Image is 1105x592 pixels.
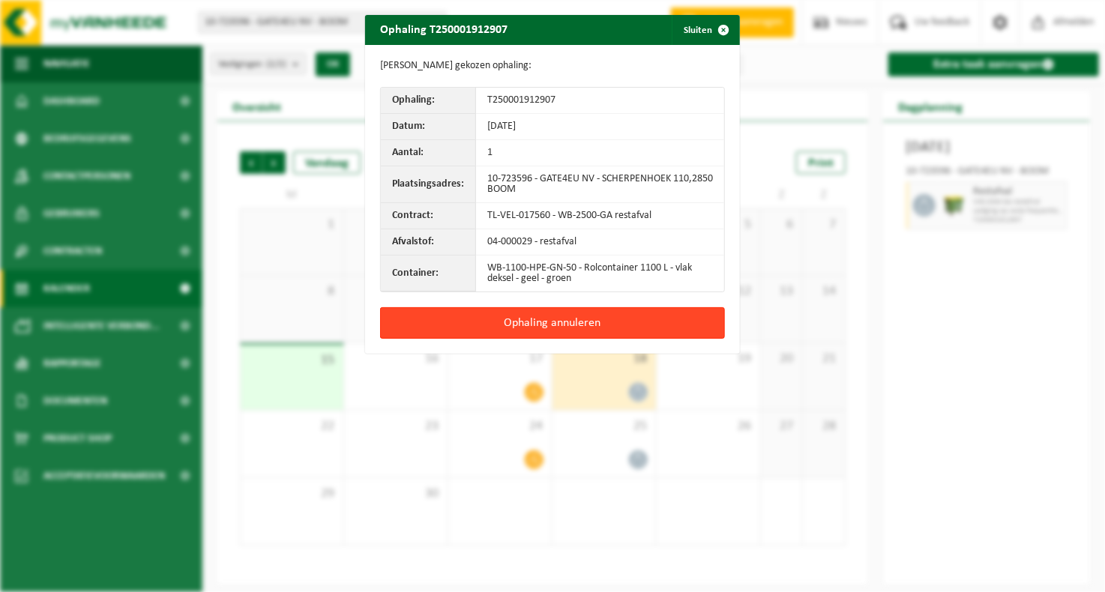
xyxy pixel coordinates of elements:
button: Sluiten [672,15,738,45]
th: Aantal: [381,140,476,166]
td: 1 [476,140,724,166]
th: Ophaling: [381,88,476,114]
th: Datum: [381,114,476,140]
button: Ophaling annuleren [380,307,725,339]
td: [DATE] [476,114,724,140]
td: WB-1100-HPE-GN-50 - Rolcontainer 1100 L - vlak deksel - geel - groen [476,256,724,292]
th: Plaatsingsadres: [381,166,476,203]
th: Afvalstof: [381,229,476,256]
h2: Ophaling T250001912907 [365,15,523,43]
td: TL-VEL-017560 - WB-2500-GA restafval [476,203,724,229]
td: 10-723596 - GATE4EU NV - SCHERPENHOEK 110,2850 BOOM [476,166,724,203]
p: [PERSON_NAME] gekozen ophaling: [380,60,725,72]
th: Contract: [381,203,476,229]
th: Container: [381,256,476,292]
td: T250001912907 [476,88,724,114]
td: 04-000029 - restafval [476,229,724,256]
